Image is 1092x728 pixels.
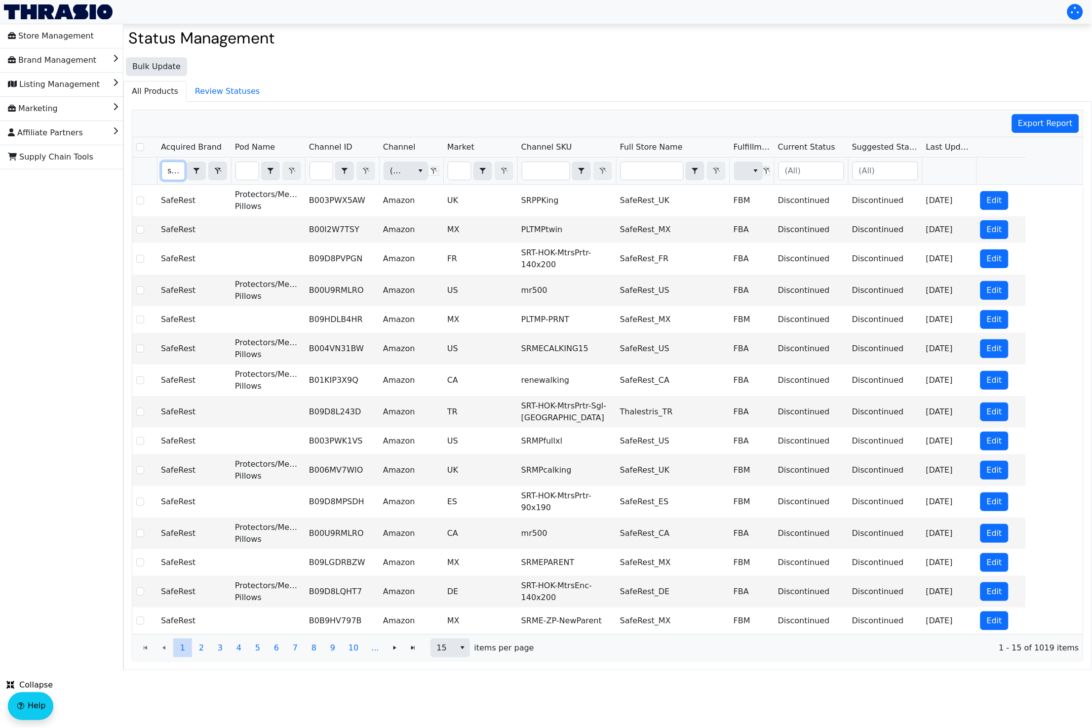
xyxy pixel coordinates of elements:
input: Filter [448,162,471,180]
td: Discontinued [774,454,848,486]
button: Edit [980,432,1009,450]
td: Amazon [379,216,443,243]
td: SafeRest [157,454,231,486]
td: Protectors/Medical Pillows [231,185,305,216]
td: FBA [730,333,774,364]
button: select [686,162,704,180]
span: Edit [987,464,1002,476]
span: 6 [274,642,279,654]
td: SRMEPARENT [517,549,616,576]
span: Fulfillment [734,141,770,153]
td: Discontinued [848,275,922,306]
td: Amazon [379,275,443,306]
span: 2 [199,642,204,654]
button: Edit [980,281,1009,300]
td: SafeRest_FR [616,243,730,275]
td: SafeRest_MX [616,306,730,333]
td: Amazon [379,185,443,216]
span: Edit [987,374,1002,386]
td: SRPPKing [517,185,616,216]
td: [DATE] [922,185,976,216]
span: 10 [349,642,358,654]
span: Full Store Name [620,141,683,153]
button: select [336,162,353,180]
td: [DATE] [922,306,976,333]
td: renewalking [517,364,616,396]
button: Clear [208,162,227,180]
input: Select Row [136,143,144,151]
th: Filter [730,158,774,185]
td: Discontinued [848,549,922,576]
td: Discontinued [848,518,922,549]
td: B09D8LQHT7 [305,576,379,607]
td: [DATE] [922,364,976,396]
th: Filter [848,158,922,185]
td: FR [443,243,517,275]
span: Help [28,700,45,712]
span: Edit [987,527,1002,539]
td: US [443,275,517,306]
td: B09D8MPSDH [305,486,379,518]
td: B003PWX5AW [305,185,379,216]
span: ... [371,642,379,654]
td: US [443,333,517,364]
button: Page 1 [173,639,192,657]
h2: Status Management [128,29,1087,47]
td: SafeRest [157,243,231,275]
button: Go to the last page [404,639,423,657]
td: SRT-HOK-MtrsPrtr-90x190 [517,486,616,518]
td: Discontinued [848,454,922,486]
td: Discontinued [774,576,848,607]
button: Edit [980,339,1009,358]
span: Edit [987,224,1002,236]
td: SRMPfullxl [517,428,616,454]
span: 9 [330,642,335,654]
td: ES [443,486,517,518]
button: Edit [980,403,1009,421]
td: DE [443,576,517,607]
td: CA [443,364,517,396]
span: items per page [474,642,534,654]
input: Select Row [136,255,144,263]
div: Page 1 of 68 [132,634,1083,661]
button: Edit [980,461,1009,480]
td: SafeRest [157,486,231,518]
td: Amazon [379,454,443,486]
th: Filter [774,158,848,185]
td: Discontinued [848,428,922,454]
input: Select Row [136,617,144,625]
button: select [455,639,469,657]
td: SafeRest_UK [616,185,730,216]
td: Discontinued [774,518,848,549]
span: Choose Operator [572,162,591,180]
span: 8 [312,642,316,654]
td: MX [443,306,517,333]
td: B00I2W7TSY [305,216,379,243]
span: Collapse [6,680,53,691]
td: SafeRest [157,607,231,634]
button: Edit [980,249,1009,268]
td: PLTMP-PRNT [517,306,616,333]
span: Channel [383,141,416,153]
a: Thrasio Logo [4,4,113,19]
span: Edit [987,435,1002,447]
td: FBA [730,275,774,306]
td: Discontinued [774,185,848,216]
span: Choose Operator [473,162,492,180]
td: Amazon [379,576,443,607]
td: Discontinued [848,576,922,607]
td: Discontinued [774,333,848,364]
th: Filter [157,158,231,185]
button: Edit [980,553,1009,572]
span: Choose Operator [335,162,354,180]
td: Amazon [379,364,443,396]
span: Edit [987,284,1002,296]
input: (All) [779,162,844,180]
button: Bulk Update [126,57,187,76]
td: US [443,428,517,454]
span: Channel ID [309,141,352,153]
span: 5 [255,642,260,654]
input: Filter [522,162,570,180]
button: Page 2 [192,639,211,657]
td: Protectors/Medical Pillows [231,518,305,549]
